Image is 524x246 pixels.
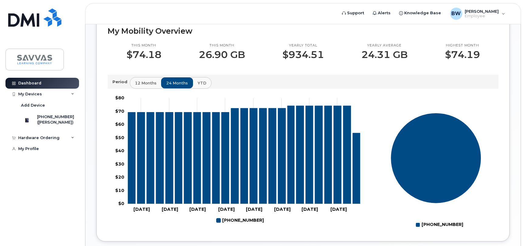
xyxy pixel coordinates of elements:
[246,207,262,212] tspan: [DATE]
[115,135,124,140] tspan: $50
[115,148,124,153] tspan: $40
[347,10,364,16] span: Support
[218,207,235,212] tspan: [DATE]
[282,49,324,60] p: $934.51
[361,49,408,60] p: 24.31 GB
[274,207,291,212] tspan: [DATE]
[133,207,150,212] tspan: [DATE]
[112,79,130,85] p: Period
[361,43,408,48] p: Yearly average
[115,95,361,226] g: Chart
[115,188,124,193] tspan: $10
[498,220,519,241] iframe: Messenger Launcher
[115,95,124,101] tspan: $80
[451,10,461,17] span: BW
[216,215,264,226] g: Legend
[330,207,347,212] tspan: [DATE]
[391,113,481,230] g: Chart
[465,14,499,19] span: Employee
[199,43,245,48] p: This month
[108,26,498,36] h2: My Mobility Overview
[128,106,360,204] g: 720-537-9035
[391,113,481,203] g: Series
[378,10,391,16] span: Alerts
[118,201,124,206] tspan: $0
[126,49,161,60] p: $74.18
[115,174,124,180] tspan: $20
[446,8,509,20] div: Bryan Wilson
[404,10,441,16] span: Knowledge Base
[282,43,324,48] p: Yearly total
[198,80,206,86] span: YTD
[216,215,264,226] g: 720-537-9035
[445,43,480,48] p: Highest month
[338,7,368,19] a: Support
[445,49,480,60] p: $74.19
[465,9,499,14] span: [PERSON_NAME]
[135,80,157,86] span: 12 months
[126,43,161,48] p: This month
[189,207,206,212] tspan: [DATE]
[115,108,124,114] tspan: $70
[115,121,124,127] tspan: $60
[368,7,395,19] a: Alerts
[416,220,463,230] g: Legend
[115,161,124,167] tspan: $30
[199,49,245,60] p: 26.90 GB
[302,207,318,212] tspan: [DATE]
[162,207,178,212] tspan: [DATE]
[395,7,445,19] a: Knowledge Base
